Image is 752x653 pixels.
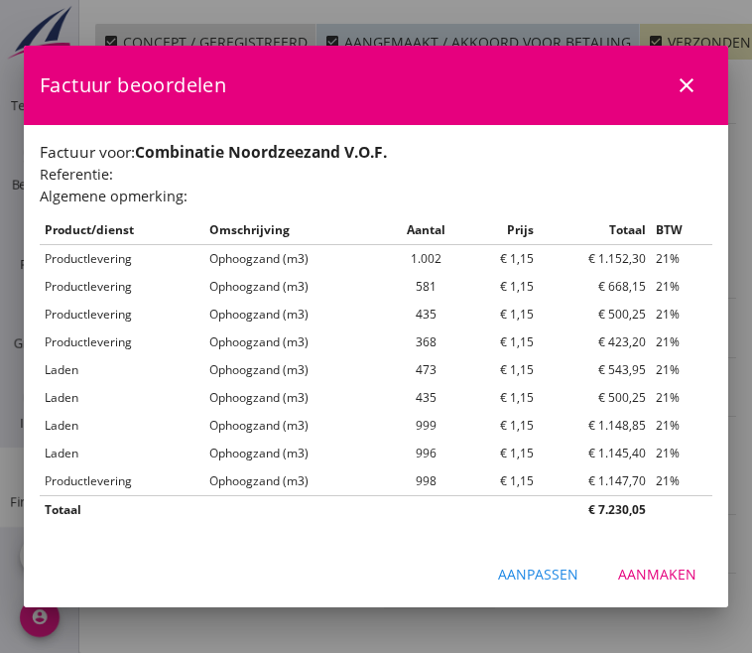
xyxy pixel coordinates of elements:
td: Productlevering [40,301,204,328]
td: € 1,15 [466,301,539,328]
td: Productlevering [40,467,204,496]
td: 368 [386,328,466,356]
th: Prijs [466,216,539,245]
td: € 1,15 [466,412,539,440]
td: Ophoogzand (m3) [204,301,386,328]
td: Ophoogzand (m3) [204,412,386,440]
i: close [675,73,698,97]
td: 581 [386,273,466,301]
td: Productlevering [40,328,204,356]
td: 473 [386,356,466,384]
td: Ophoogzand (m3) [204,384,386,412]
td: Ophoogzand (m3) [204,245,386,274]
td: € 1,15 [466,273,539,301]
td: € 500,25 [539,384,651,412]
td: Laden [40,440,204,467]
th: Totaal [539,216,651,245]
td: € 1,15 [466,467,539,496]
td: 435 [386,301,466,328]
td: € 1,15 [466,356,539,384]
td: Ophoogzand (m3) [204,273,386,301]
td: Laden [40,356,204,384]
td: 21% [651,245,712,274]
div: Aanpassen [498,564,578,585]
td: € 1.147,70 [539,467,651,496]
td: Ophoogzand (m3) [204,328,386,356]
td: € 423,20 [539,328,651,356]
td: 21% [651,356,712,384]
td: € 500,25 [539,301,651,328]
td: 435 [386,384,466,412]
td: 21% [651,384,712,412]
th: € 7.230,05 [539,496,651,525]
h1: Factuur voor: [40,141,712,164]
td: 21% [651,412,712,440]
td: € 543,95 [539,356,651,384]
td: Ophoogzand (m3) [204,467,386,496]
td: € 1,15 [466,328,539,356]
td: € 1.145,40 [539,440,651,467]
td: € 1,15 [466,440,539,467]
td: 21% [651,273,712,301]
td: 21% [651,467,712,496]
button: Aanmaken [602,556,712,591]
td: 1.002 [386,245,466,274]
th: Omschrijving [204,216,386,245]
strong: Combinatie Noordzeezand V.O.F. [135,141,387,163]
button: Aanpassen [482,556,594,591]
td: 996 [386,440,466,467]
div: Factuur beoordelen [24,46,728,125]
th: Product/dienst [40,216,204,245]
td: Laden [40,412,204,440]
td: Productlevering [40,245,204,274]
h2: Referentie: Algemene opmerking: [40,164,712,206]
td: € 668,15 [539,273,651,301]
td: 21% [651,301,712,328]
th: Totaal [40,496,539,525]
td: € 1.148,85 [539,412,651,440]
td: Laden [40,384,204,412]
td: 998 [386,467,466,496]
td: Ophoogzand (m3) [204,440,386,467]
div: Aanmaken [618,564,696,585]
td: € 1,15 [466,245,539,274]
td: Ophoogzand (m3) [204,356,386,384]
td: Productlevering [40,273,204,301]
td: 21% [651,440,712,467]
td: € 1.152,30 [539,245,651,274]
th: BTW [651,216,712,245]
td: 999 [386,412,466,440]
td: 21% [651,328,712,356]
th: Aantal [386,216,466,245]
td: € 1,15 [466,384,539,412]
